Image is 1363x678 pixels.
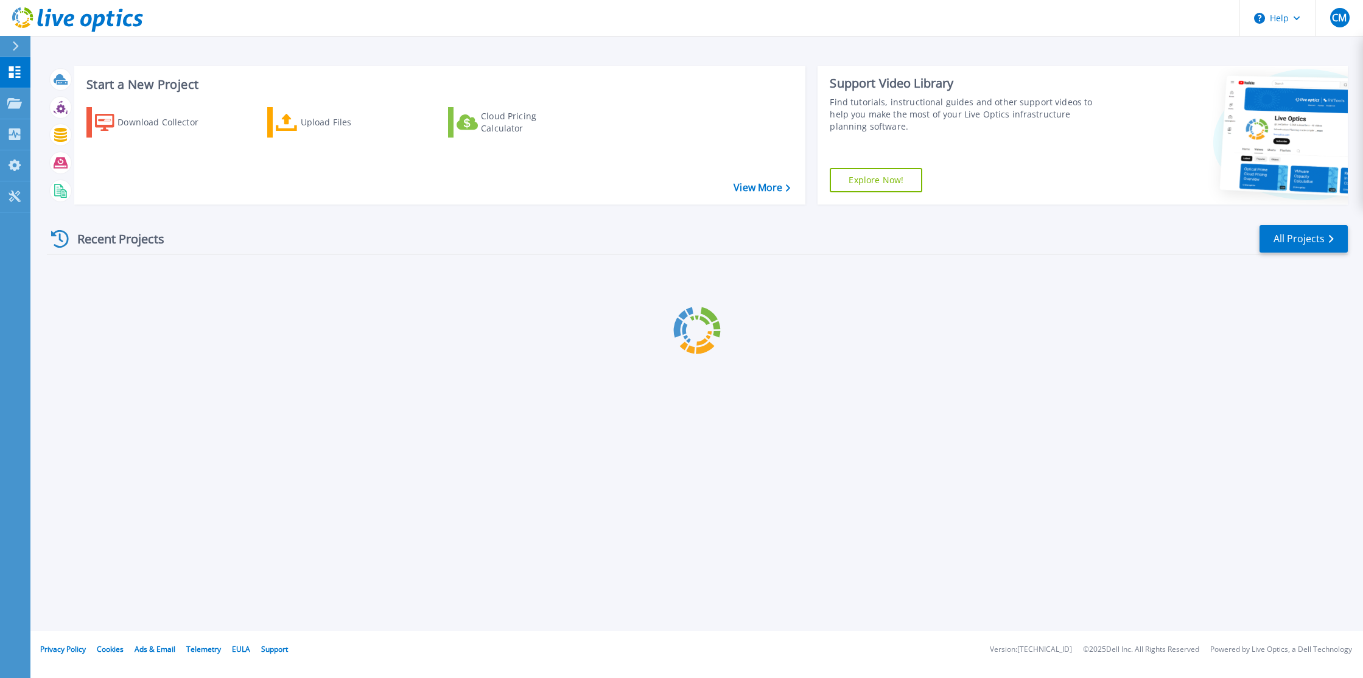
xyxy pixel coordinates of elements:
[40,644,86,654] a: Privacy Policy
[97,644,124,654] a: Cookies
[830,96,1102,133] div: Find tutorials, instructional guides and other support videos to help you make the most of your L...
[232,644,250,654] a: EULA
[1332,13,1347,23] span: CM
[448,107,584,138] a: Cloud Pricing Calculator
[261,644,288,654] a: Support
[481,110,578,135] div: Cloud Pricing Calculator
[990,646,1072,654] li: Version: [TECHNICAL_ID]
[734,182,790,194] a: View More
[135,644,175,654] a: Ads & Email
[301,110,398,135] div: Upload Files
[1083,646,1199,654] li: © 2025 Dell Inc. All Rights Reserved
[830,75,1102,91] div: Support Video Library
[1210,646,1352,654] li: Powered by Live Optics, a Dell Technology
[186,644,221,654] a: Telemetry
[1260,225,1348,253] a: All Projects
[830,168,922,192] a: Explore Now!
[117,110,215,135] div: Download Collector
[86,78,790,91] h3: Start a New Project
[267,107,403,138] a: Upload Files
[86,107,222,138] a: Download Collector
[47,224,181,254] div: Recent Projects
